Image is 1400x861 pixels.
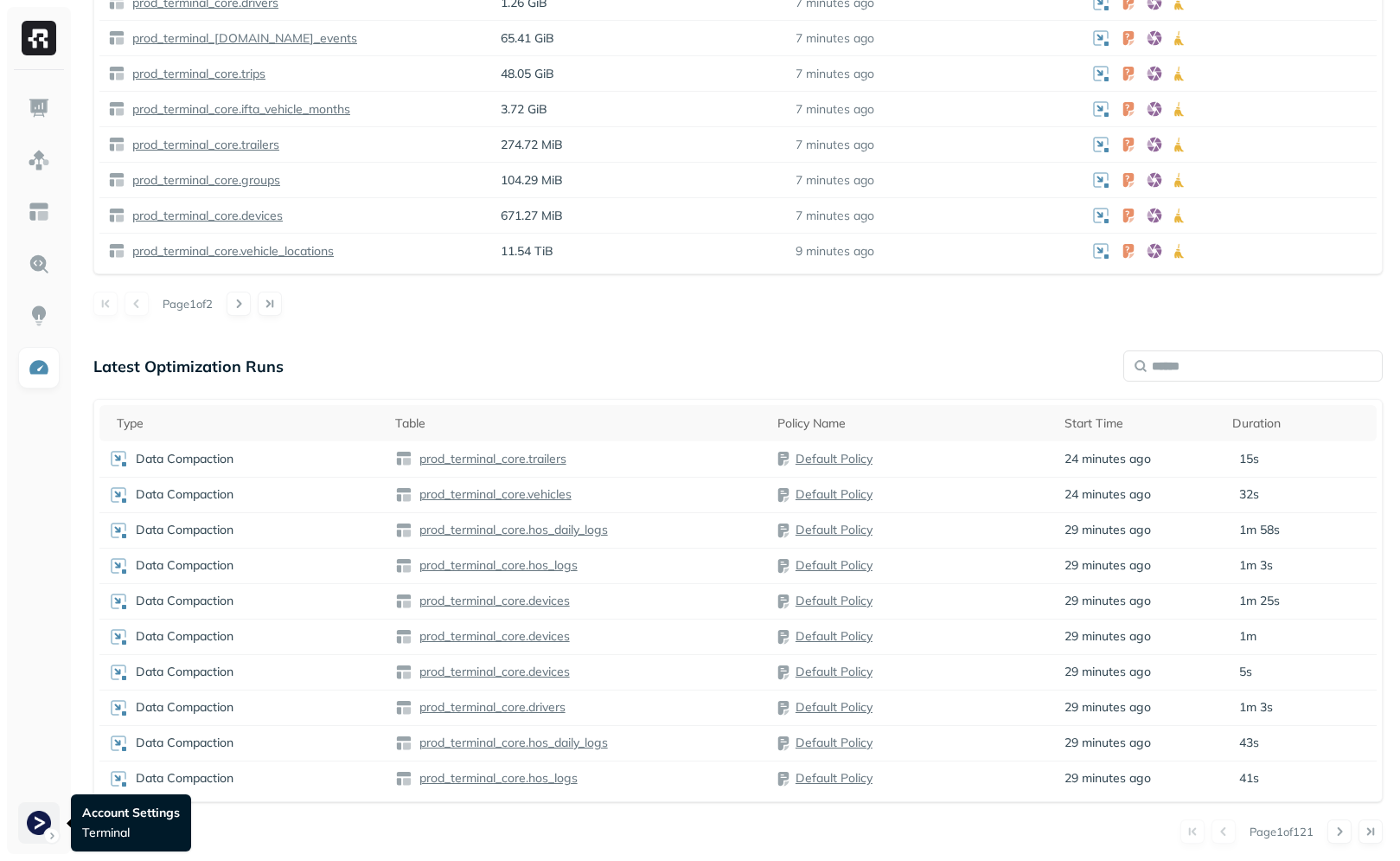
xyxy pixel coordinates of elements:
p: 65.41 GiB [501,30,778,47]
a: Default Policy [796,735,873,750]
p: prod_terminal_core.devices [416,664,570,680]
p: prod_terminal_core.devices [416,628,570,645]
div: Start Time [1064,415,1216,432]
img: table [108,65,125,82]
span: 29 minutes ago [1064,593,1151,609]
span: 29 minutes ago [1064,770,1151,787]
p: prod_terminal_core.trailers [129,137,279,153]
p: 7 minutes ago [796,30,874,47]
p: prod_terminal_core.hos_daily_logs [416,735,608,751]
p: prod_terminal_core.vehicles [416,486,572,503]
a: prod_terminal_core.ifta_vehicle_months [125,101,350,118]
div: Table [395,415,760,432]
img: table [395,628,412,646]
img: Dashboard [28,97,50,119]
div: Policy Name [777,415,1047,432]
p: prod_terminal_core.devices [416,593,570,609]
p: 1m 3s [1239,557,1273,574]
div: Type [117,415,378,432]
p: Page 1 of 121 [1250,824,1314,839]
a: prod_terminal_core.devices [125,208,283,224]
a: Default Policy [796,486,873,502]
a: Default Policy [796,699,873,715]
p: prod_terminal_core.hos_logs [416,770,578,787]
a: Default Policy [796,628,873,644]
p: Data Compaction [136,699,233,716]
a: prod_terminal_core.hos_daily_logs [412,522,608,538]
img: table [395,450,412,467]
img: Assets [28,149,50,171]
a: prod_terminal_core.hos_daily_logs [412,735,608,751]
p: prod_terminal_core.hos_daily_logs [416,522,608,538]
a: prod_terminal_core.trailers [412,451,566,467]
p: 15s [1239,451,1259,467]
img: table [108,29,125,47]
div: Duration [1232,415,1368,432]
img: table [395,770,412,787]
a: Default Policy [796,593,873,608]
p: prod_terminal_core.groups [129,172,280,189]
p: 9 minutes ago [796,243,874,260]
p: 671.27 MiB [501,208,778,224]
a: prod_terminal_core.vehicles [412,486,572,503]
img: table [108,242,125,260]
p: 41s [1239,770,1259,787]
a: prod_terminal_[DOMAIN_NAME]_events [125,30,357,47]
a: Default Policy [796,770,873,786]
img: table [108,171,125,189]
p: 7 minutes ago [796,208,874,224]
a: prod_terminal_core.hos_logs [412,557,578,574]
span: 24 minutes ago [1064,486,1151,503]
img: table [108,100,125,118]
img: Ryft [22,21,56,55]
p: 3.72 GiB [501,101,778,118]
a: Default Policy [796,557,873,573]
a: prod_terminal_core.groups [125,172,280,189]
a: Default Policy [796,664,873,679]
a: prod_terminal_core.devices [412,664,570,680]
img: Insights [28,305,50,327]
p: Data Compaction [136,593,233,609]
p: Latest Optimization Runs [93,357,284,376]
img: Optimization [28,357,50,379]
p: Data Compaction [136,451,233,467]
p: Data Compaction [136,557,233,574]
a: prod_terminal_core.devices [412,593,570,609]
img: table [395,735,412,752]
p: Page 1 of 2 [163,296,213,312]
p: 1m 3s [1239,699,1273,716]
img: table [395,664,412,681]
p: 11.54 TiB [501,243,778,260]
img: table [108,207,125,224]
p: Data Compaction [136,735,233,751]
p: Account Settings [82,805,180,821]
p: 7 minutes ago [796,101,874,118]
span: 29 minutes ago [1064,557,1151,574]
p: 1m 25s [1239,593,1280,609]
span: 29 minutes ago [1064,699,1151,716]
a: prod_terminal_core.vehicle_locations [125,243,334,260]
img: Terminal [27,811,51,835]
img: table [108,136,125,153]
img: table [395,557,412,575]
a: prod_terminal_core.drivers [412,699,566,716]
p: prod_terminal_core.ifta_vehicle_months [129,101,350,118]
p: 1m 58s [1239,522,1280,538]
p: prod_terminal_core.trips [129,66,265,82]
span: 24 minutes ago [1064,451,1151,467]
p: prod_terminal_[DOMAIN_NAME]_events [129,30,357,47]
img: table [395,486,412,504]
p: prod_terminal_core.drivers [416,699,566,716]
p: Data Compaction [136,628,233,645]
p: 48.05 GiB [501,66,778,82]
p: prod_terminal_core.vehicle_locations [129,243,334,260]
p: Data Compaction [136,522,233,538]
a: prod_terminal_core.trailers [125,137,279,153]
img: Asset Explorer [28,201,50,223]
p: prod_terminal_core.hos_logs [416,557,578,574]
a: prod_terminal_core.devices [412,628,570,645]
p: 43s [1239,735,1259,751]
p: 5s [1239,664,1252,680]
p: Data Compaction [136,664,233,680]
p: prod_terminal_core.trailers [416,451,566,467]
